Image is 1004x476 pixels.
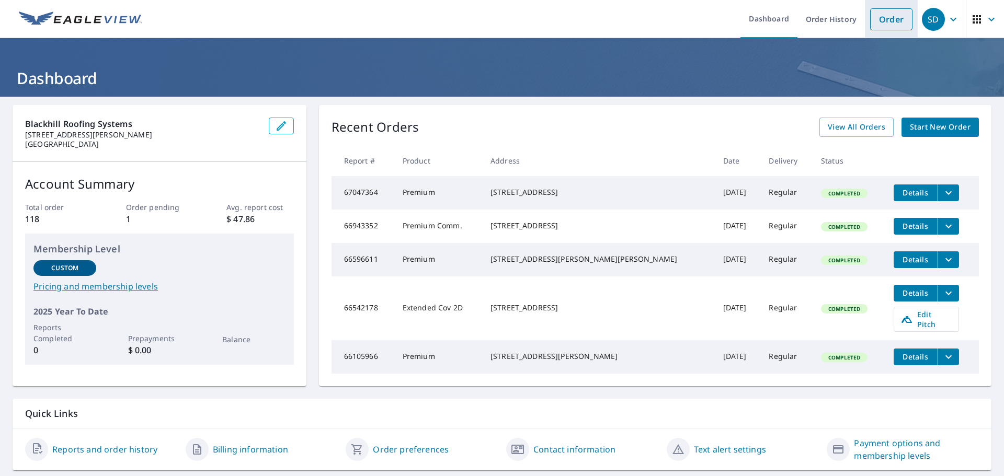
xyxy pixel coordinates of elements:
[128,344,191,356] p: $ 0.00
[33,280,286,293] a: Pricing and membership levels
[332,210,394,243] td: 66943352
[938,285,959,301] button: filesDropdownBtn-66542178
[910,121,971,134] span: Start New Order
[715,210,761,243] td: [DATE]
[854,437,979,462] a: Payment options and membership levels
[394,276,482,340] td: Extended Cov 2D
[828,121,885,134] span: View All Orders
[902,118,979,137] a: Start New Order
[332,276,394,340] td: 66542178
[822,354,866,361] span: Completed
[394,340,482,374] td: Premium
[894,349,938,365] button: detailsBtn-66105966
[126,202,193,213] p: Order pending
[490,220,706,231] div: [STREET_ADDRESS]
[900,352,931,362] span: Details
[715,276,761,340] td: [DATE]
[482,145,715,176] th: Address
[938,218,959,235] button: filesDropdownBtn-66943352
[822,223,866,230] span: Completed
[25,130,260,140] p: [STREET_ADDRESS][PERSON_NAME]
[226,213,293,225] p: $ 47.86
[25,407,979,420] p: Quick Links
[715,145,761,176] th: Date
[760,210,813,243] td: Regular
[25,175,294,193] p: Account Summary
[822,190,866,197] span: Completed
[490,351,706,362] div: [STREET_ADDRESS][PERSON_NAME]
[715,176,761,210] td: [DATE]
[760,340,813,374] td: Regular
[33,322,96,344] p: Reports Completed
[213,443,288,456] a: Billing information
[373,443,449,456] a: Order preferences
[894,218,938,235] button: detailsBtn-66943352
[894,285,938,301] button: detailsBtn-66542178
[33,305,286,318] p: 2025 Year To Date
[126,213,193,225] p: 1
[760,145,813,176] th: Delivery
[900,221,931,231] span: Details
[894,184,938,201] button: detailsBtn-67047364
[894,307,959,332] a: Edit Pitch
[822,305,866,312] span: Completed
[226,202,293,213] p: Avg. report cost
[533,443,615,456] a: Contact information
[33,344,96,356] p: 0
[222,334,285,345] p: Balance
[394,210,482,243] td: Premium Comm.
[694,443,766,456] a: Text alert settings
[25,140,260,149] p: [GEOGRAPHIC_DATA]
[128,333,191,344] p: Prepayments
[19,11,142,27] img: EV Logo
[760,176,813,210] td: Regular
[332,340,394,374] td: 66105966
[332,145,394,176] th: Report #
[51,263,78,273] p: Custom
[490,254,706,264] div: [STREET_ADDRESS][PERSON_NAME][PERSON_NAME]
[332,176,394,210] td: 67047364
[813,145,885,176] th: Status
[819,118,894,137] a: View All Orders
[715,243,761,276] td: [DATE]
[394,176,482,210] td: Premium
[922,8,945,31] div: SD
[900,309,952,329] span: Edit Pitch
[938,184,959,201] button: filesDropdownBtn-67047364
[938,251,959,268] button: filesDropdownBtn-66596611
[760,276,813,340] td: Regular
[870,8,912,30] a: Order
[900,254,931,264] span: Details
[332,243,394,276] td: 66596611
[25,118,260,130] p: Blackhill Roofing Systems
[25,213,92,225] p: 118
[394,243,482,276] td: Premium
[894,251,938,268] button: detailsBtn-66596611
[900,288,931,298] span: Details
[490,187,706,198] div: [STREET_ADDRESS]
[394,145,482,176] th: Product
[33,242,286,256] p: Membership Level
[938,349,959,365] button: filesDropdownBtn-66105966
[715,340,761,374] td: [DATE]
[25,202,92,213] p: Total order
[13,67,991,89] h1: Dashboard
[490,303,706,313] div: [STREET_ADDRESS]
[900,188,931,198] span: Details
[760,243,813,276] td: Regular
[332,118,419,137] p: Recent Orders
[822,257,866,264] span: Completed
[52,443,157,456] a: Reports and order history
